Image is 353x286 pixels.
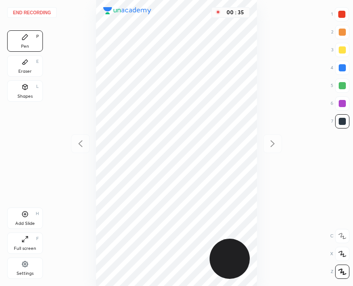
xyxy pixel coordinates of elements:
div: Settings [17,271,34,276]
div: H [36,211,39,216]
div: 2 [331,25,349,39]
div: Z [331,265,349,279]
div: 7 [331,114,349,128]
div: 1 [331,7,349,21]
div: Shapes [17,94,33,99]
div: 4 [331,61,349,75]
div: Pen [21,44,29,49]
div: 3 [331,43,349,57]
div: Full screen [14,246,36,251]
div: X [330,247,349,261]
div: Add Slide [15,221,35,226]
div: 00 : 35 [224,9,246,16]
div: L [36,84,39,89]
div: C [330,229,349,243]
img: logo.38c385cc.svg [103,7,151,14]
button: End recording [7,7,57,18]
div: Eraser [18,69,32,74]
div: P [36,34,39,39]
div: F [36,236,39,241]
div: E [36,59,39,64]
div: 6 [331,96,349,111]
div: 5 [331,79,349,93]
